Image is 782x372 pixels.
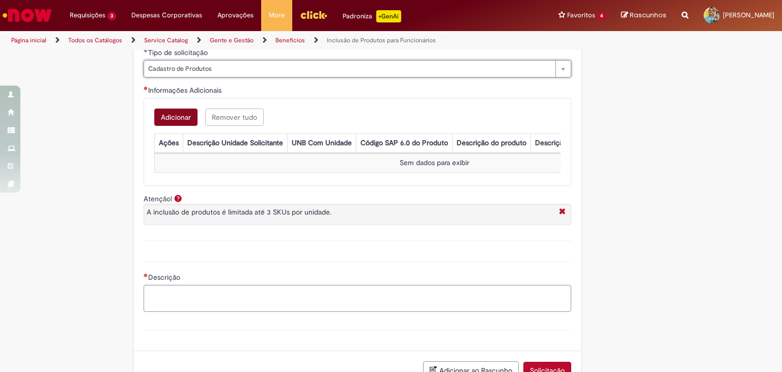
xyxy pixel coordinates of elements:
[275,36,305,44] a: Benefícios
[621,11,666,20] a: Rascunhos
[68,36,122,44] a: Todos os Catálogos
[144,86,148,90] span: Necessários
[530,134,635,152] th: Descrição Unidade de Puxada
[107,12,116,20] span: 3
[144,285,571,312] textarea: Descrição
[567,10,595,20] span: Favoritos
[597,12,606,20] span: 4
[1,5,53,25] img: ServiceNow
[144,48,148,52] span: Obrigatório Preenchido
[210,36,254,44] a: Gente e Gestão
[144,36,188,44] a: Service Catalog
[300,7,327,22] img: click_logo_yellow_360x200.png
[172,194,184,202] span: Ajuda para Atenção!
[376,10,401,22] p: +GenAi
[327,36,436,44] a: Inclusão de Produtos para Funcionários
[144,273,148,277] span: Necessários
[70,10,105,20] span: Requisições
[148,86,224,95] span: Informações Adicionais
[147,207,554,217] div: A inclusão de produtos é limitada até 3 SKUs por unidade.
[723,11,774,19] span: [PERSON_NAME]
[148,273,182,282] span: Descrição
[287,134,356,152] th: UNB Com Unidade
[343,10,401,22] div: Padroniza
[630,10,666,20] span: Rascunhos
[148,48,210,57] span: Tipo de solicitação
[183,134,287,152] th: Descrição Unidade Solicitante
[154,109,198,126] button: Add a row for Informações Adicionais
[154,134,183,152] th: Ações
[154,153,715,172] td: Sem dados para exibir
[148,61,550,77] span: Cadastro de Produtos
[217,10,254,20] span: Aprovações
[131,10,202,20] span: Despesas Corporativas
[356,134,452,152] th: Código SAP 6.0 do Produto
[556,207,568,218] i: Fechar More information Por question_atencao
[452,134,530,152] th: Descrição do produto
[269,10,285,20] span: More
[144,194,172,203] label: Atenção!
[11,36,46,44] a: Página inicial
[8,31,514,50] ul: Trilhas de página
